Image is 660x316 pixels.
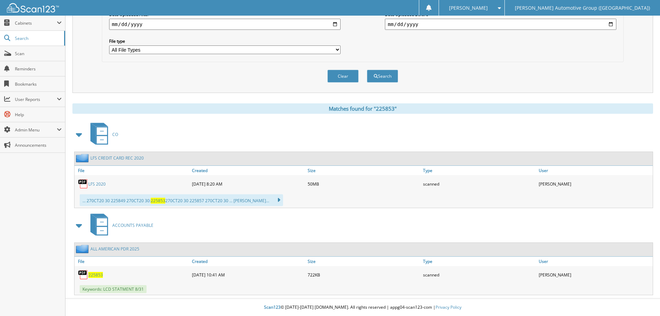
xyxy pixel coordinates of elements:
img: scan123-logo-white.svg [7,3,59,12]
img: PDF.png [78,179,88,189]
span: Bookmarks [15,81,62,87]
div: [PERSON_NAME] [537,177,653,191]
span: Reminders [15,66,62,72]
a: 225853 [88,272,103,278]
span: Admin Menu [15,127,57,133]
a: Type [421,257,537,266]
button: Search [367,70,398,83]
iframe: Chat Widget [625,283,660,316]
input: end [385,19,616,30]
a: LFS 2020 [88,181,106,187]
a: CO [86,121,118,148]
span: Announcements [15,142,62,148]
a: User [537,257,653,266]
div: [PERSON_NAME] [537,268,653,282]
span: CO [112,131,118,137]
span: User Reports [15,96,57,102]
a: ALL AMERICAN PDR 2025 [90,246,139,252]
div: 50MB [306,177,422,191]
div: ... 270CT20 30 225849 270CT20 30: 270CT20 30 225857 270CT20 30 ... [PERSON_NAME]... [80,194,283,206]
div: scanned [421,177,537,191]
a: User [537,166,653,175]
span: [PERSON_NAME] Automotive Group ([GEOGRAPHIC_DATA]) [515,6,650,10]
label: File type [109,38,341,44]
img: PDF.png [78,270,88,280]
span: Search [15,35,61,41]
a: Created [190,257,306,266]
div: [DATE] 8:20 AM [190,177,306,191]
a: LFS CREDIT CARD REC 2020 [90,155,144,161]
span: Scan [15,51,62,57]
a: Privacy Policy [435,304,461,310]
a: Type [421,166,537,175]
div: [DATE] 10:41 AM [190,268,306,282]
a: ACCOUNTS PAYABLE [86,212,153,239]
img: folder2.png [76,245,90,253]
input: start [109,19,341,30]
a: Size [306,257,422,266]
div: Matches found for "225853" [72,103,653,114]
span: Help [15,112,62,118]
div: 722KB [306,268,422,282]
a: Size [306,166,422,175]
div: scanned [421,268,537,282]
a: File [74,257,190,266]
button: Clear [327,70,359,83]
a: Created [190,166,306,175]
span: [PERSON_NAME] [449,6,488,10]
span: Cabinets [15,20,57,26]
span: ACCOUNTS PAYABLE [112,222,153,228]
span: Scan123 [264,304,281,310]
span: 225853 [151,198,165,204]
img: folder2.png [76,154,90,162]
div: © [DATE]-[DATE] [DOMAIN_NAME]. All rights reserved | appg04-scan123-com | [65,299,660,316]
a: File [74,166,190,175]
span: Keywords: LCD STATMENT 8/31 [80,285,147,293]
